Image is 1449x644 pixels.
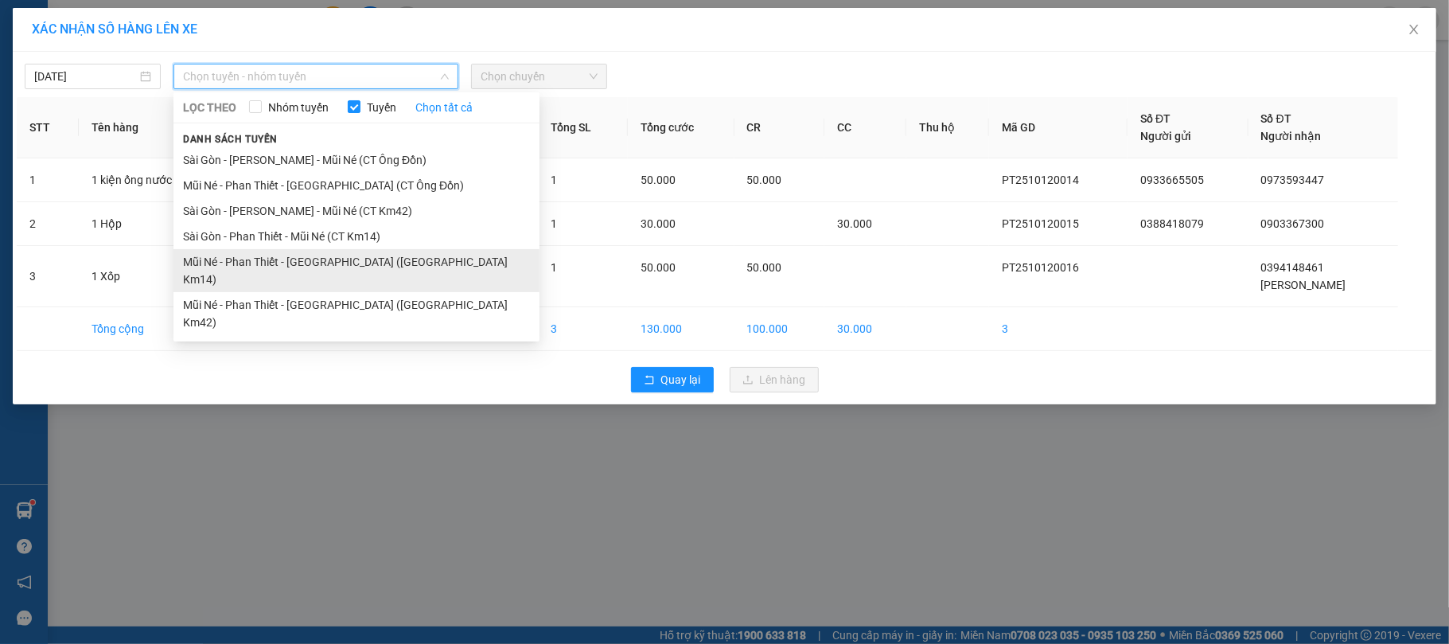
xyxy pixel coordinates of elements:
td: 100.000 [734,307,825,351]
th: CC [824,97,906,158]
span: PT2510120014 [1002,174,1079,186]
span: 30.000 [641,217,676,230]
td: 1 Xốp [79,246,222,307]
span: Nhóm tuyến [262,99,335,116]
span: [PERSON_NAME] [1261,279,1346,291]
th: Tên hàng [79,97,222,158]
a: Chọn tất cả [415,99,473,116]
span: Quay lại [661,371,701,388]
li: Sài Gòn - Phan Thiết - Mũi Né (CT Km14) [173,224,539,249]
span: 50.000 [747,261,782,274]
th: Tổng SL [539,97,628,158]
li: Mũi Né - Phan Thiết - [GEOGRAPHIC_DATA] (CT Ông Đồn) [173,173,539,198]
span: Tuyến [360,99,403,116]
span: 50.000 [641,261,676,274]
input: 12/10/2025 [34,68,137,85]
th: STT [17,97,79,158]
span: PT2510120015 [1002,217,1079,230]
span: Danh sách tuyến [173,132,287,146]
button: Close [1392,8,1436,53]
span: 0903367300 [1261,217,1325,230]
span: 1 [551,217,558,230]
b: [DOMAIN_NAME] [134,60,219,73]
span: Người gửi [1140,130,1191,142]
span: Chọn tuyến - nhóm tuyến [183,64,449,88]
td: 1 [17,158,79,202]
button: uploadLên hàng [730,367,819,392]
td: 1 kiện ống nước [79,158,222,202]
td: 1 Hộp [79,202,222,246]
span: LỌC THEO [183,99,236,116]
span: 50.000 [747,174,782,186]
li: (c) 2017 [134,76,219,96]
td: 130.000 [628,307,734,351]
td: 3 [539,307,628,351]
img: logo.jpg [173,20,211,58]
span: Chọn chuyến [481,64,598,88]
span: 30.000 [837,217,872,230]
th: Mã GD [989,97,1128,158]
span: 0394148461 [1261,261,1325,274]
b: [PERSON_NAME] [20,103,90,178]
span: 50.000 [641,174,676,186]
li: Sài Gòn - [PERSON_NAME] - Mũi Né (CT Km42) [173,198,539,224]
td: 3 [17,246,79,307]
b: BIÊN NHẬN GỬI HÀNG HÓA [103,23,153,153]
span: 0973593447 [1261,174,1325,186]
td: 3 [989,307,1128,351]
span: 1 [551,174,558,186]
span: Người nhận [1261,130,1322,142]
th: Thu hộ [906,97,989,158]
span: 0933665505 [1140,174,1204,186]
th: CR [734,97,825,158]
td: 30.000 [824,307,906,351]
span: XÁC NHẬN SỐ HÀNG LÊN XE [32,21,197,37]
span: close [1408,23,1420,36]
span: PT2510120016 [1002,261,1079,274]
li: Mũi Né - Phan Thiết - [GEOGRAPHIC_DATA] ([GEOGRAPHIC_DATA] Km14) [173,249,539,292]
li: Mũi Né - Phan Thiết - [GEOGRAPHIC_DATA] ([GEOGRAPHIC_DATA] Km42) [173,292,539,335]
span: down [440,72,450,81]
span: rollback [644,374,655,387]
td: Tổng cộng [79,307,222,351]
th: Tổng cước [628,97,734,158]
span: Số ĐT [1140,112,1170,125]
span: 0388418079 [1140,217,1204,230]
span: 1 [551,261,558,274]
button: rollbackQuay lại [631,367,714,392]
li: Sài Gòn - [PERSON_NAME] - Mũi Né (CT Ông Đồn) [173,147,539,173]
span: Số ĐT [1261,112,1291,125]
td: 2 [17,202,79,246]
